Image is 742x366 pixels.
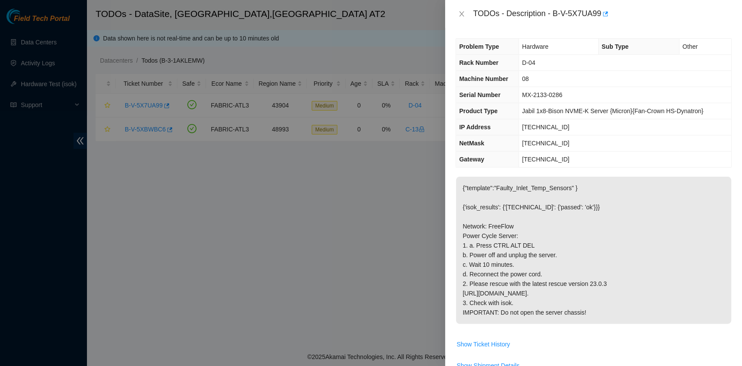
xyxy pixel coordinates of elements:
span: Machine Number [459,75,508,82]
span: D-04 [522,59,535,66]
p: {"template":"Faulty_Inlet_Temp_Sensors" } {'isok_results': {'[TECHNICAL_ID]': {'passed': 'ok'}}} ... [456,177,731,324]
span: Show Ticket History [456,339,510,349]
span: Rack Number [459,59,498,66]
span: Problem Type [459,43,499,50]
span: Serial Number [459,91,500,98]
span: [TECHNICAL_ID] [522,156,569,163]
span: MX-2133-0286 [522,91,562,98]
button: Show Ticket History [456,337,510,351]
span: NetMask [459,140,484,147]
button: Close [456,10,468,18]
span: Gateway [459,156,484,163]
span: Hardware [522,43,549,50]
span: Product Type [459,107,497,114]
span: 08 [522,75,529,82]
span: close [458,10,465,17]
span: Sub Type [602,43,629,50]
span: Jabil 1x8-Bison NVME-K Server {Micron}{Fan-Crown HS-Dynatron} [522,107,703,114]
span: IP Address [459,124,490,131]
span: [TECHNICAL_ID] [522,140,569,147]
div: TODOs - Description - B-V-5X7UA99 [473,7,732,21]
span: Other [682,43,698,50]
span: [TECHNICAL_ID] [522,124,569,131]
